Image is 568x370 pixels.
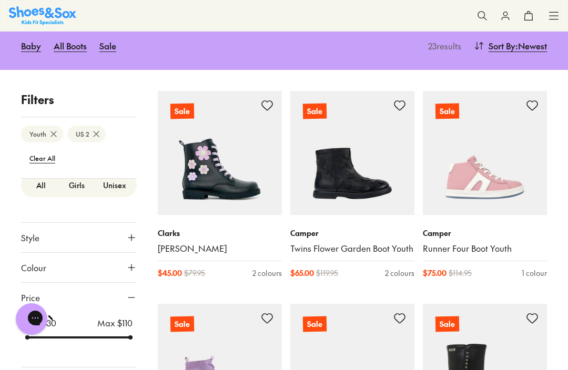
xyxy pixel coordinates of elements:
span: $ 45.00 [158,268,182,279]
btn: Youth [21,126,63,142]
button: Colour [21,253,137,282]
p: Sale [435,316,459,332]
a: Sale [290,91,414,215]
p: Clarks [158,228,282,239]
p: Sale [435,104,459,119]
div: 1 colour [522,268,547,279]
p: Camper [290,228,414,239]
a: Runner Four Boot Youth [423,243,547,254]
img: SNS_Logo_Responsive.svg [9,6,76,25]
span: $ 75.00 [423,268,447,279]
a: Baby [21,34,41,57]
a: Sale [158,91,282,215]
p: Sale [303,104,327,119]
button: Price [21,283,137,312]
p: Sale [303,316,327,332]
p: Camper [423,228,547,239]
btn: Clear All [21,149,64,168]
label: Girls [59,176,95,195]
a: All Boots [54,34,87,57]
span: Sort By [489,39,515,52]
a: Sale [99,34,116,57]
span: $ 114.95 [449,268,472,279]
div: 2 colours [385,268,414,279]
p: 23 results [424,39,461,52]
span: $ 119.95 [316,268,338,279]
span: Price [21,291,40,304]
span: $ 79.95 [184,268,205,279]
a: Sale [423,91,547,215]
p: Sale [170,104,194,119]
a: [PERSON_NAME] [158,243,282,254]
p: Max $ 110 [97,316,133,329]
p: Filters [21,91,137,108]
p: Sale [170,316,194,332]
a: Twins Flower Garden Boot Youth [290,243,414,254]
iframe: Gorgias live chat messenger [11,300,53,338]
a: Shoes & Sox [9,6,76,25]
btn: US 2 [67,126,106,142]
label: All [23,176,59,195]
button: Sort By:Newest [474,34,547,57]
div: 2 colours [252,268,282,279]
label: Unisex [95,176,135,195]
button: Style [21,223,137,252]
span: Colour [21,261,46,274]
span: : Newest [515,39,547,52]
span: $ 65.00 [290,268,314,279]
span: Style [21,231,39,244]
